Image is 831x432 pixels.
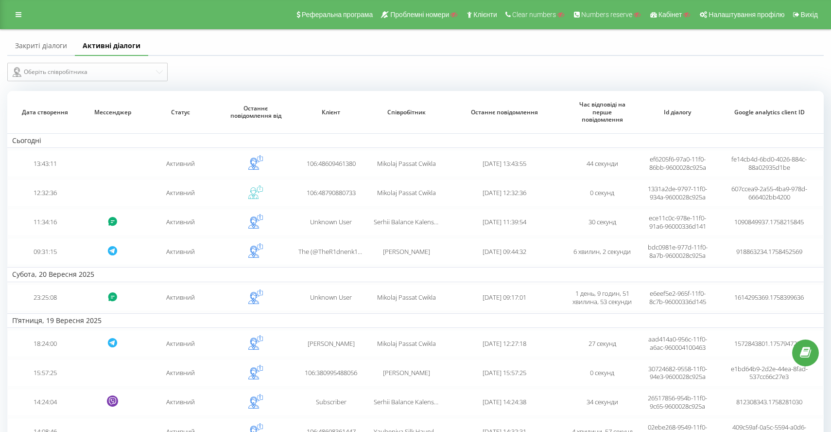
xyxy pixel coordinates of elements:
span: Subscriber [316,397,346,406]
td: Активний [143,179,218,206]
td: 6 хвилин, 2 секунди [565,238,640,265]
td: 11:34:16 [7,209,83,236]
span: [DATE] 14:24:38 [483,397,526,406]
span: ef6205f6-97a0-11f0-86bb-9600028c925a [649,155,706,172]
td: Активний [143,209,218,236]
span: Останнє повідомлення [454,108,554,116]
span: 26517856-954b-11f0-9c65-9600028c925a [648,394,707,411]
span: e6eef5e2-965f-11f0-8c7b-96000336d145 [649,289,706,306]
td: Сьогодні [7,133,824,148]
td: 15:57:25 [7,359,83,386]
td: 13:43:11 [7,150,83,177]
span: 106:380995488056 [305,368,357,377]
td: Активний [143,284,218,311]
span: Unknown User [310,293,352,302]
span: 1090849937.1758215845 [734,217,804,226]
td: 18:24:00 [7,330,83,357]
span: e1bd64b9-2d2e-44ea-8fad-537cc66c27e3 [731,364,808,381]
span: 1614295369.1758399636 [734,293,804,302]
td: 34 секунди [565,389,640,416]
td: Активний [143,150,218,177]
span: [DATE] 09:17:01 [483,293,526,302]
td: 14:24:04 [7,389,83,416]
span: Вихід [801,11,818,18]
span: Google analytics client ID [725,108,814,116]
td: 27 секунд [565,330,640,357]
span: aad414a0-956c-11f0-a6ac-960004100463 [648,335,707,352]
td: П’ятниця, 19 Вересня 2025 [7,313,824,328]
span: [PERSON_NAME] [383,368,430,377]
td: 12:32:36 [7,179,83,206]
svg: Viber [107,396,118,407]
span: [DATE] 12:32:36 [483,188,526,197]
span: [DATE] 11:39:54 [483,217,526,226]
td: 09:31:15 [7,238,83,265]
td: Субота, 20 Вересня 2025 [7,267,824,282]
td: 23:25:08 [7,284,83,311]
span: Налаштування профілю [709,11,784,18]
td: 0 секунд [565,359,640,386]
span: The (@TheR1dnenk1y) Ridnenkiy [298,247,392,256]
td: 0 секунд [565,179,640,206]
span: 106:48609461380 [307,159,356,168]
a: Активні діалоги [75,36,148,56]
span: Clear numbers [512,11,556,18]
span: Mikolaj Passat Cwikla [377,339,436,348]
span: Id діалогу [648,108,707,116]
td: Активний [143,238,218,265]
span: Mikolaj Passat Cwikla [377,159,436,168]
span: 918863234.1758452569 [736,247,802,256]
span: 106:48790880733 [307,188,356,197]
span: Unknown User [310,217,352,226]
span: [DATE] 09:44:32 [483,247,526,256]
span: Дата створення [16,108,74,116]
span: [DATE] 12:27:18 [483,339,526,348]
div: Оберіть співробітника [13,66,155,78]
td: 44 секунди [565,150,640,177]
td: Активний [143,389,218,416]
span: [PERSON_NAME] [383,247,430,256]
span: ece11c0c-978e-11f0-91a6-96000336d141 [649,214,706,231]
span: 1572843801.1757947259 [734,339,804,348]
span: 1331a2de-9797-11f0-934a-9600028c925a [648,184,707,201]
span: Час відповіді на перше повідомлення [573,101,632,124]
a: Закриті діалоги [7,36,75,56]
span: Serhii Balance Kalenskyi [374,217,441,226]
span: Останнє повідомлення від [226,105,285,120]
span: Mikolaj Passat Cwikla [377,293,436,302]
span: bdc0981e-977d-11f0-8a7b-9600028c925a [648,243,708,260]
td: Активний [143,359,218,386]
span: 812308343.1758281030 [736,397,802,406]
span: [PERSON_NAME] [308,339,355,348]
span: 30724682-9558-11f0-94e3-9600028c925a [648,364,707,381]
td: 1 день, 9 годин, 51 хвилина, 53 секунди [565,284,640,311]
span: Статус [151,108,210,116]
td: Активний [143,330,218,357]
span: Мессенджер [90,108,136,116]
span: [DATE] 15:57:25 [483,368,526,377]
span: Numbers reserve [581,11,632,18]
span: Mikolaj Passat Cwikla [377,188,436,197]
span: Клієнти [473,11,497,18]
span: Співробітник [377,108,436,116]
span: 607ccea9-2a55-4ba9-978d-666402bb4200 [731,184,807,201]
span: Кабінет [658,11,682,18]
span: fe14cb4d-6bd0-4026-884c-88a02935d1be [731,155,807,172]
span: [DATE] 13:43:55 [483,159,526,168]
span: Проблемні номери [390,11,449,18]
span: Клієнт [302,108,361,116]
td: 30 секунд [565,209,640,236]
span: Реферальна програма [302,11,373,18]
span: Serhii Balance Kalenskyi [374,397,441,406]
